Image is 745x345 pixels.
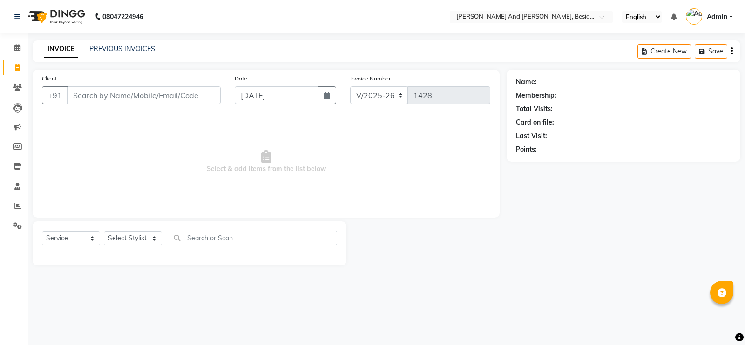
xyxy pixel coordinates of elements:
a: INVOICE [44,41,78,58]
button: +91 [42,86,68,104]
label: Client [42,74,57,83]
img: Admin [686,8,702,25]
span: Select & add items from the list below [42,115,490,208]
a: PREVIOUS INVOICES [89,45,155,53]
div: Points: [516,145,537,154]
iframe: chat widget [706,308,736,336]
div: Total Visits: [516,104,553,114]
div: Last Visit: [516,131,547,141]
button: Create New [637,44,691,59]
span: Admin [707,12,727,22]
button: Save [695,44,727,59]
label: Date [235,74,247,83]
img: logo [24,4,88,30]
label: Invoice Number [350,74,391,83]
b: 08047224946 [102,4,143,30]
div: Card on file: [516,118,554,127]
input: Search by Name/Mobile/Email/Code [67,86,221,104]
div: Name: [516,77,537,87]
div: Membership: [516,91,556,100]
input: Search or Scan [169,231,337,245]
